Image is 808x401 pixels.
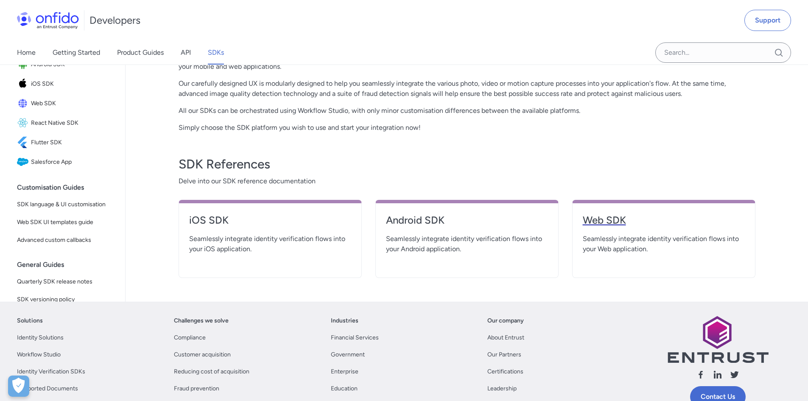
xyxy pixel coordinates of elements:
[14,273,118,290] a: Quarterly SDK release notes
[8,376,29,397] button: Open Preferences
[696,370,706,380] svg: Follow us facebook
[696,370,706,383] a: Follow us facebook
[487,333,524,343] a: About Entrust
[189,213,351,227] h4: iOS SDK
[583,213,745,234] a: Web SDK
[744,10,791,31] a: Support
[174,367,249,377] a: Reducing cost of acquisition
[583,234,745,254] span: Seamlessly integrate identity verification flows into your Web application.
[174,384,219,394] a: Fraud prevention
[31,78,115,90] span: iOS SDK
[8,376,29,397] div: Cookie Preferences
[17,12,79,29] img: Onfido Logo
[31,156,115,168] span: Salesforce App
[174,350,231,360] a: Customer acquisition
[17,78,31,90] img: IconiOS SDK
[487,384,517,394] a: Leadership
[17,98,31,109] img: IconWeb SDK
[14,114,118,132] a: IconReact Native SDKReact Native SDK
[331,384,358,394] a: Education
[14,153,118,171] a: IconSalesforce AppSalesforce App
[487,350,521,360] a: Our Partners
[667,316,769,363] img: Entrust logo
[179,176,755,186] span: Delve into our SDK reference documentation
[17,277,115,287] span: Quarterly SDK release notes
[17,367,85,377] a: Identity Verification SDKs
[174,316,229,326] a: Challenges we solve
[386,213,548,227] h4: Android SDK
[14,133,118,152] a: IconFlutter SDKFlutter SDK
[17,384,78,394] a: Supported Documents
[189,213,351,234] a: iOS SDK
[17,235,115,245] span: Advanced custom callbacks
[179,79,755,99] p: Our carefully designed UX is modularly designed to help you seamlessly integrate the various phot...
[17,256,122,273] div: General Guides
[487,316,524,326] a: Our company
[14,94,118,113] a: IconWeb SDKWeb SDK
[189,234,351,254] span: Seamlessly integrate identity verification flows into your iOS application.
[17,316,43,326] a: Solutions
[583,213,745,227] h4: Web SDK
[31,137,115,149] span: Flutter SDK
[208,41,224,64] a: SDKs
[14,75,118,93] a: IconiOS SDKiOS SDK
[17,350,61,360] a: Workflow Studio
[14,214,118,231] a: Web SDK UI templates guide
[730,370,740,383] a: Follow us X (Twitter)
[31,117,115,129] span: React Native SDK
[31,98,115,109] span: Web SDK
[713,370,723,380] svg: Follow us linkedin
[17,41,36,64] a: Home
[14,232,118,249] a: Advanced custom callbacks
[17,294,115,305] span: SDK versioning policy
[17,137,31,149] img: IconFlutter SDK
[17,179,122,196] div: Customisation Guides
[386,234,548,254] span: Seamlessly integrate identity verification flows into your Android application.
[331,350,365,360] a: Government
[655,42,791,63] input: Onfido search input field
[179,106,755,116] p: All our SDKs can be orchestrated using Workflow Studio, with only minor customisation differences...
[174,333,206,343] a: Compliance
[331,333,379,343] a: Financial Services
[331,316,358,326] a: Industries
[14,291,118,308] a: SDK versioning policy
[89,14,140,27] h1: Developers
[730,370,740,380] svg: Follow us X (Twitter)
[117,41,164,64] a: Product Guides
[17,156,31,168] img: IconSalesforce App
[386,213,548,234] a: Android SDK
[179,123,755,133] p: Simply choose the SDK platform you wish to use and start your integration now!
[53,41,100,64] a: Getting Started
[17,333,64,343] a: Identity Solutions
[487,367,523,377] a: Certifications
[14,196,118,213] a: SDK language & UI customisation
[17,217,115,227] span: Web SDK UI templates guide
[331,367,358,377] a: Enterprise
[17,117,31,129] img: IconReact Native SDK
[181,41,191,64] a: API
[179,156,755,173] h3: SDK References
[713,370,723,383] a: Follow us linkedin
[17,199,115,210] span: SDK language & UI customisation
